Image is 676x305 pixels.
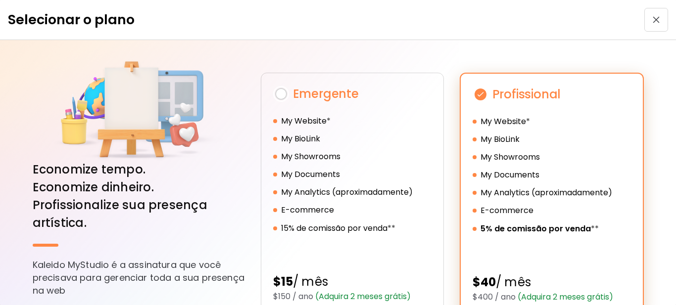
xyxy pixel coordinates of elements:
[473,86,631,103] h2: Profissional
[273,273,293,290] strong: $15
[281,169,340,180] h5: My Documents
[473,87,488,102] img: check
[273,273,432,291] h4: / mês
[481,116,526,128] h5: My Website
[8,10,135,30] h3: Selecionar o plano
[481,151,540,163] h5: My Showrooms
[273,85,432,103] h2: Emergente
[281,133,320,145] h5: My BioLink
[313,291,411,302] span: (Adquira 2 meses grátis)
[481,223,591,235] h5: 5% de comissão por venda
[281,222,387,234] h5: 15% de comissão por venda
[273,291,432,303] h5: $150 / ano
[473,291,631,303] h5: $400 / ano
[281,186,413,198] h5: My Analytics (aproximadamente)
[281,204,334,216] h5: E-commerce
[273,86,289,102] img: check
[516,291,613,303] span: (Adquira 2 meses grátis)
[481,205,533,217] h5: E-commerce
[281,115,327,127] h5: My Website
[653,16,660,23] img: closeIcon
[481,133,520,145] h5: My BioLink
[33,259,245,297] p: Kaleido MyStudio é a assinatura que você precisava para gerenciar toda a sua presença na web
[481,187,612,199] h5: My Analytics (aproximadamente)
[481,169,539,181] h5: My Documents
[281,151,340,163] h5: My Showrooms
[473,274,496,290] strong: $40
[644,8,668,32] button: closeIcon
[53,60,224,161] img: art
[33,161,245,232] p: Economize tempo. Economize dinheiro. Profissionalize sua presença artística.
[473,273,631,291] h4: / mês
